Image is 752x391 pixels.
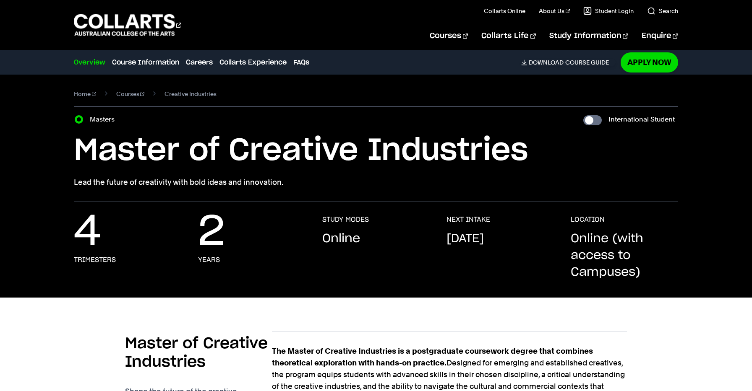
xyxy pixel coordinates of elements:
a: Collarts Experience [219,57,287,67]
a: Enquire [642,22,678,50]
a: Collarts Online [484,7,525,15]
a: About Us [539,7,570,15]
p: Lead the future of creativity with bold ideas and innovation. [74,176,678,188]
a: Study Information [549,22,628,50]
a: Apply Now [621,52,678,72]
p: Online [322,230,360,247]
h3: NEXT INTAKE [446,215,490,224]
a: Course Information [112,57,179,67]
a: Overview [74,57,105,67]
a: FAQs [293,57,309,67]
a: Collarts Life [481,22,535,50]
p: [DATE] [446,230,484,247]
p: 4 [74,215,101,249]
label: Masters [90,114,120,125]
h3: STUDY MODES [322,215,369,224]
p: 2 [198,215,225,249]
div: Go to homepage [74,13,181,37]
p: Online (with access to Campuses) [571,230,678,281]
label: International Student [608,114,675,125]
strong: The Master of Creative Industries is a postgraduate coursework degree that combines theoretical e... [272,347,593,367]
a: Home [74,88,96,100]
a: Search [647,7,678,15]
span: Download [529,59,564,66]
span: Creative Industries [164,88,217,100]
h3: LOCATION [571,215,605,224]
a: Courses [430,22,468,50]
a: Student Login [583,7,634,15]
a: DownloadCourse Guide [521,59,616,66]
h1: Master of Creative Industries [74,132,678,170]
h3: Years [198,256,220,264]
a: Courses [116,88,145,100]
a: Careers [186,57,213,67]
h2: Master of Creative Industries [125,334,272,371]
h3: Trimesters [74,256,116,264]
